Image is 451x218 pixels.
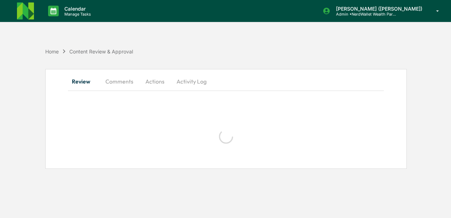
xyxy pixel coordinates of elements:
[68,73,100,90] button: Review
[59,12,94,17] p: Manage Tasks
[17,2,34,19] img: logo
[59,6,94,12] p: Calendar
[139,73,171,90] button: Actions
[100,73,139,90] button: Comments
[330,6,426,12] p: [PERSON_NAME] ([PERSON_NAME])
[171,73,212,90] button: Activity Log
[68,73,384,90] div: secondary tabs example
[45,48,59,54] div: Home
[330,12,396,17] p: Admin • NerdWallet Wealth Partners
[69,48,133,54] div: Content Review & Approval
